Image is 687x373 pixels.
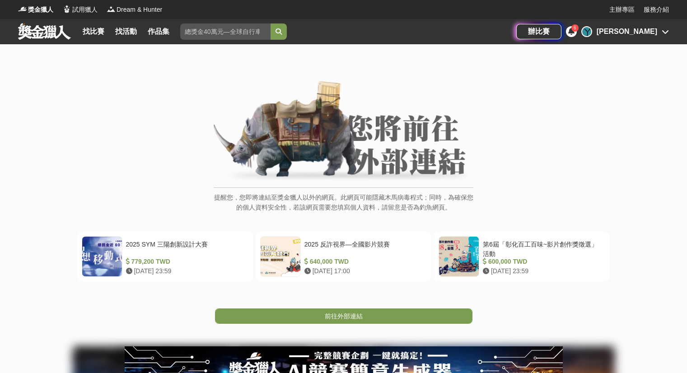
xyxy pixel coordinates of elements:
img: Logo [18,5,27,14]
div: ㄚ [581,26,592,37]
div: 2025 反詐視界—全國影片競賽 [304,240,423,257]
a: 前往外部連結 [215,308,472,324]
div: 第6屆「彰化百工百味~影片創作獎徵選」活動 [483,240,602,257]
span: 6 [574,25,576,30]
a: 2025 SYM 三陽創新設計大賽 779,200 TWD [DATE] 23:59 [77,232,253,281]
img: Logo [107,5,116,14]
span: Dream & Hunter [117,5,162,14]
a: Logo獎金獵人 [18,5,53,14]
div: 779,200 TWD [126,257,245,266]
a: LogoDream & Hunter [107,5,162,14]
span: 獎金獵人 [28,5,53,14]
div: [DATE] 17:00 [304,266,423,276]
span: 試用獵人 [72,5,98,14]
a: 辦比賽 [516,24,561,39]
div: 640,000 TWD [304,257,423,266]
div: [PERSON_NAME] [597,26,657,37]
img: External Link Banner [214,81,473,183]
img: Logo [62,5,71,14]
a: 找比賽 [79,25,108,38]
span: 前往外部連結 [325,312,363,320]
a: 作品集 [144,25,173,38]
p: 提醒您，您即將連結至獎金獵人以外的網頁。此網頁可能隱藏木馬病毒程式；同時，為確保您的個人資料安全性，若該網頁需要您填寫個人資料，請留意是否為釣魚網頁。 [214,192,473,222]
a: 服務介紹 [644,5,669,14]
a: 第6屆「彰化百工百味~影片創作獎徵選」活動 600,000 TWD [DATE] 23:59 [434,232,610,281]
a: 找活動 [112,25,140,38]
div: [DATE] 23:59 [483,266,602,276]
a: 主辦專區 [609,5,635,14]
a: Logo試用獵人 [62,5,98,14]
a: 2025 反詐視界—全國影片競賽 640,000 TWD [DATE] 17:00 [256,232,431,281]
div: 2025 SYM 三陽創新設計大賽 [126,240,245,257]
div: 600,000 TWD [483,257,602,266]
div: [DATE] 23:59 [126,266,245,276]
input: 總獎金40萬元—全球自行車設計比賽 [180,23,271,40]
